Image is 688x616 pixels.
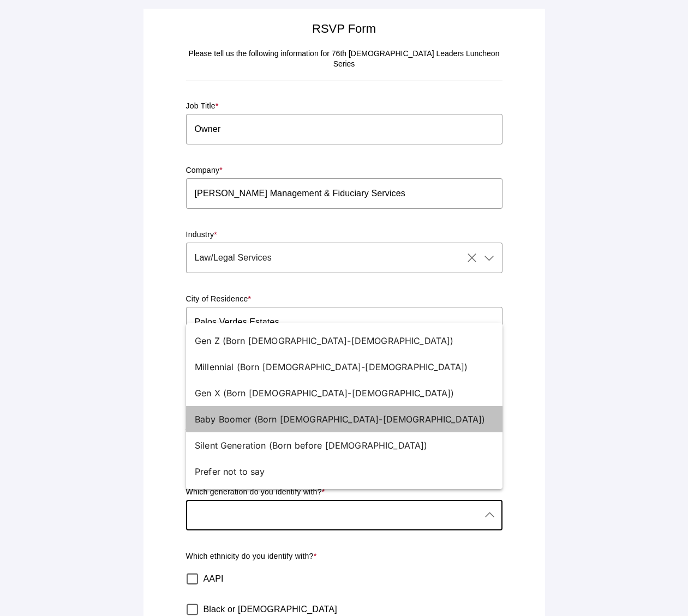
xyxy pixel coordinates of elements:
div: Gen X (Born [DEMOGRAPHIC_DATA]-[DEMOGRAPHIC_DATA]) [195,386,485,400]
div: Millennial (Born [DEMOGRAPHIC_DATA]-[DEMOGRAPHIC_DATA]) [195,360,485,373]
p: Please tell us the following information for 76th [DEMOGRAPHIC_DATA] Leaders Luncheon Series [186,49,502,70]
span: RSVP Form [312,22,376,35]
p: Which generation do you identify with? [186,487,502,498]
div: Baby Boomer (Born [DEMOGRAPHIC_DATA]-[DEMOGRAPHIC_DATA]) [195,413,485,426]
p: Which ethnicity do you identify with? [186,551,502,562]
i: Clear [465,251,478,264]
div: Gen Z (Born [DEMOGRAPHIC_DATA]-[DEMOGRAPHIC_DATA]) [195,334,485,347]
label: AAPI [204,564,224,594]
span: Law/Legal Services [195,251,272,264]
div: Prefer not to say [195,465,485,478]
p: City of Residence [186,294,502,305]
p: Industry [186,230,502,240]
p: Company [186,165,502,176]
div: Silent Generation (Born before [DEMOGRAPHIC_DATA]) [195,439,485,452]
p: Job Title [186,101,502,112]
